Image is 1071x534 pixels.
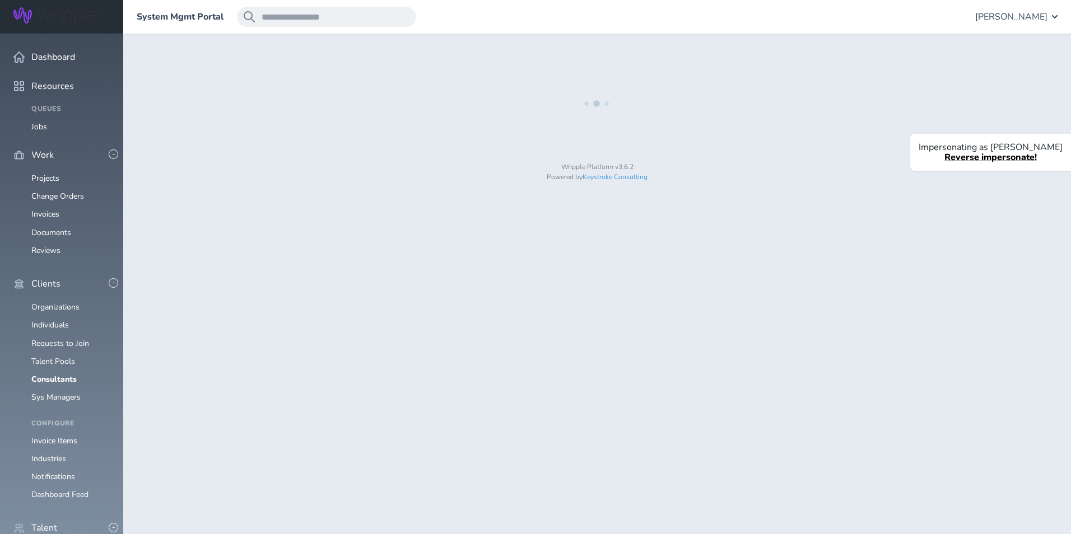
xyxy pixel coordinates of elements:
[151,174,1043,181] p: Powered by
[31,489,89,500] a: Dashboard Feed
[31,453,66,464] a: Industries
[109,149,118,159] button: -
[31,392,81,402] a: Sys Managers
[944,151,1037,163] a: Reverse impersonate!
[31,245,60,256] a: Reviews
[31,338,89,349] a: Requests to Join
[31,374,77,385] a: Consultants
[109,278,118,288] button: -
[151,163,1043,171] p: Wripple Platform v3.6.2
[583,172,648,181] a: Keystroke Consulting
[31,420,110,428] h4: Configure
[31,435,77,446] a: Invoice Items
[137,12,223,22] a: System Mgmt Portal
[13,7,97,24] img: Wripple
[31,227,71,238] a: Documents
[31,471,75,482] a: Notifications
[31,121,47,132] a: Jobs
[919,142,1063,152] p: Impersonating as [PERSON_NAME]
[31,191,84,202] a: Change Orders
[31,81,74,91] span: Resources
[31,52,75,62] span: Dashboard
[975,12,1047,22] span: [PERSON_NAME]
[31,209,59,219] a: Invoices
[31,150,54,160] span: Work
[31,356,75,367] a: Talent Pools
[109,523,118,532] button: -
[31,173,59,184] a: Projects
[31,279,60,289] span: Clients
[31,523,57,533] span: Talent
[31,105,110,113] h4: Queues
[975,7,1058,27] button: [PERSON_NAME]
[31,302,80,312] a: Organizations
[31,320,69,330] a: Individuals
